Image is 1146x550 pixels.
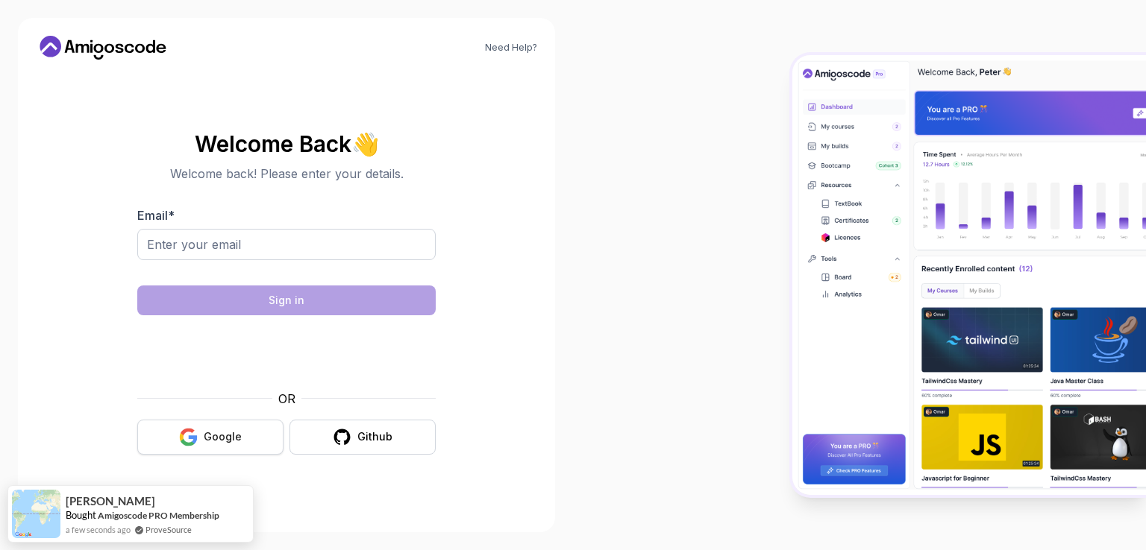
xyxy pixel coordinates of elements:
[66,495,155,508] span: [PERSON_NAME]
[137,229,436,260] input: Enter your email
[269,293,304,308] div: Sign in
[485,42,537,54] a: Need Help?
[289,420,436,455] button: Github
[66,523,131,536] span: a few seconds ago
[351,130,380,157] span: 👋
[204,429,242,444] div: Google
[278,390,295,408] p: OR
[66,509,96,521] span: Bought
[137,285,436,315] button: Sign in
[137,132,436,156] h2: Welcome Back
[137,420,284,455] button: Google
[12,490,60,538] img: provesource social proof notification image
[98,510,219,521] a: Amigoscode PRO Membership
[137,165,436,183] p: Welcome back! Please enter your details.
[174,324,399,381] iframe: Widget containing checkbox for hCaptcha security challenge
[137,208,175,223] label: Email *
[36,36,170,60] a: Home link
[357,429,392,444] div: Github
[145,523,192,536] a: ProveSource
[792,55,1146,495] img: Amigoscode Dashboard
